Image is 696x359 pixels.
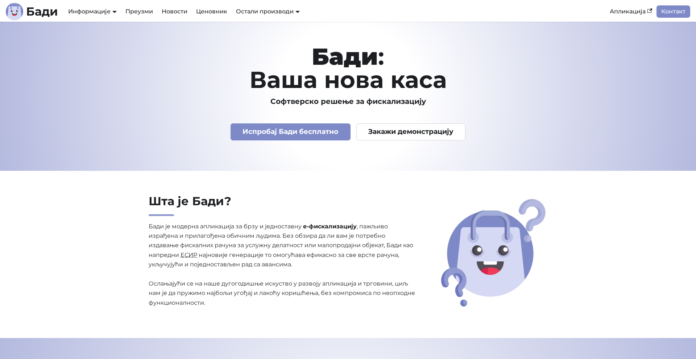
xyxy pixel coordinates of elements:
[149,222,416,308] p: Бади је модерна апликација за брзу и једноставну , пажљиво израђена и прилагођена обичним људима....
[68,8,117,15] a: Информације
[236,8,300,15] a: Остали производи
[656,5,690,18] a: Контакт
[192,5,232,18] a: Ценовник
[439,197,548,309] img: Шта је Бади?
[356,123,466,140] a: Закажи демонстрацију
[157,5,192,18] a: Новости
[6,3,58,20] a: ЛогоЛогоБади
[312,42,378,71] strong: Бади
[605,5,656,18] a: Апликација
[121,5,157,18] a: Преузми
[181,252,197,258] abbr: Електронски систем за издавање рачуна
[26,6,58,17] b: Бади
[115,45,581,91] h1: : Ваша нова каса
[115,97,581,106] h3: Софтверско решење за фискализацију
[149,194,416,216] h2: Шта је Бади?
[303,223,357,230] strong: е-фискализацију
[6,3,23,20] img: Лого
[231,123,351,140] a: Испробај Бади бесплатно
